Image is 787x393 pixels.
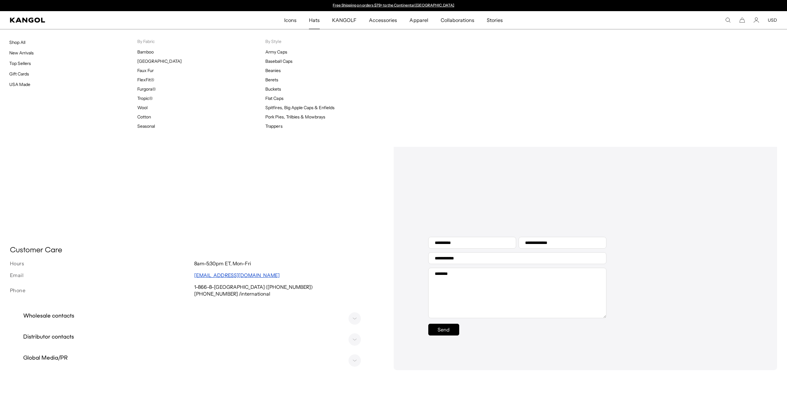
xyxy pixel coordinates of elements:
a: Berets [265,77,278,83]
a: Pork Pies, Trilbies & Mowbrays [265,114,325,120]
a: KANGOLF [326,11,363,29]
span: Hats [309,11,320,29]
span: Apparel [409,11,428,29]
a: Accessories [363,11,403,29]
span: Accessories [369,11,397,29]
button: Send [428,324,459,335]
h3: Distributor contacts [20,333,77,342]
a: Faux Fur [137,68,154,73]
a: Tropic® [137,96,153,101]
h3: Wholesale contacts [20,312,77,321]
span: Stories [487,11,503,29]
a: Bamboo [137,49,154,55]
h3: Hours [10,260,194,267]
p: 1-866-8-[GEOGRAPHIC_DATA] ([PHONE_NUMBER]) [194,284,379,290]
a: Top Sellers [9,61,31,66]
p: [PHONE_NUMBER] /international [194,290,379,297]
a: FlexFit® [137,77,154,83]
a: Shop All [9,40,25,45]
a: Spitfires, Big Apple Caps & Enfields [265,105,335,110]
a: Cotton [137,114,151,120]
a: Furgora® [137,86,156,92]
a: Wool [137,105,148,110]
summary: Distributor contacts [20,328,368,347]
a: USA Made [9,82,30,87]
a: Buckets [265,86,281,92]
h2: Customer Care [10,246,379,255]
a: New Arrivals [9,50,34,56]
a: Kangol [10,18,189,23]
summary: Search here [725,17,731,23]
a: Beanies [265,68,281,73]
a: Stories [481,11,509,29]
a: Hats [303,11,326,29]
p: 8am-5:30pm ET, Mon-Fri [194,260,379,267]
span: KANGOLF [332,11,357,29]
a: Free Shipping on orders $79+ to the Continental [GEOGRAPHIC_DATA] [333,3,454,7]
button: USD [768,17,777,23]
a: Account [754,17,759,23]
summary: Wholesale contacts [20,307,368,326]
div: Announcement [330,3,457,8]
a: Flat Caps [265,96,283,101]
span: Collaborations [441,11,474,29]
h3: Global Media/PR [20,354,71,363]
a: [GEOGRAPHIC_DATA] [137,58,182,64]
summary: Global Media/PR [20,349,368,368]
button: Cart [739,17,745,23]
a: Army Caps [265,49,287,55]
a: [EMAIL_ADDRESS][DOMAIN_NAME] [194,272,280,278]
span: Icons [284,11,297,29]
a: Trappers [265,123,282,129]
a: Collaborations [434,11,481,29]
slideshow-component: Announcement bar [330,3,457,8]
h3: Email [10,272,194,279]
a: Seasonal [137,123,155,129]
div: 1 of 2 [330,3,457,8]
a: Apparel [403,11,434,29]
p: By Fabric [137,39,265,44]
p: By Style [265,39,393,44]
a: Icons [278,11,303,29]
a: Baseball Caps [265,58,292,64]
a: Gift Cards [9,71,29,77]
h3: Phone [10,287,194,294]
